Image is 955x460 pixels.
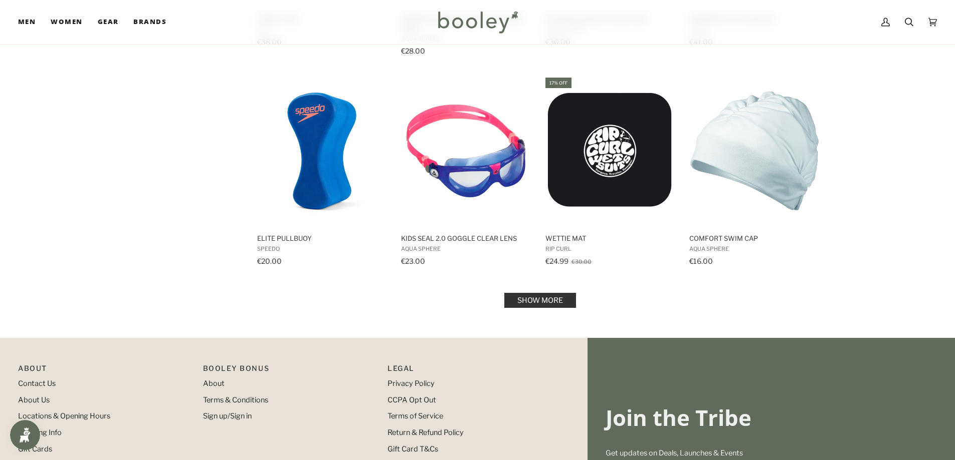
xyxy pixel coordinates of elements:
[257,245,387,252] span: Speedo
[256,76,389,269] a: Elite Pullbuoy
[98,17,119,27] span: Gear
[203,395,268,404] a: Terms & Conditions
[18,363,193,378] p: Pipeline_Footer Main
[545,234,675,243] span: Wettie Mat
[257,296,823,305] div: Pagination
[689,245,819,252] span: Aqua Sphere
[18,444,52,453] a: Gift Cards
[544,85,677,217] img: Rip Curl Wettie Mat Black - Booley Galway
[18,411,110,420] a: Locations & Opening Hours
[689,257,713,265] span: €16.00
[203,363,378,378] p: Booley Bonus
[388,428,464,437] a: Return & Refund Policy
[401,245,531,252] span: Aqua Sphere
[388,363,562,378] p: Pipeline_Footer Sub
[400,85,532,217] img: Aqua Sphere Kids Seal 2 Goggle Clear Lens Blue / Pink - Booley Galway
[203,411,252,420] a: Sign up/Sign in
[256,85,389,217] img: Speedo Pullbuoy Blue - Booley Galway
[18,395,50,404] a: About Us
[401,234,531,243] span: Kids Seal 2.0 Goggle Clear Lens
[434,8,521,37] img: Booley
[545,245,675,252] span: Rip Curl
[688,76,821,269] a: Comfort Swim Cap
[606,404,937,431] h3: Join the Tribe
[401,47,425,55] span: €28.00
[388,395,436,404] a: CCPA Opt Out
[606,448,937,459] p: Get updates on Deals, Launches & Events
[388,379,435,388] a: Privacy Policy
[544,76,677,269] a: Wettie Mat
[571,258,592,265] span: €30.00
[545,78,571,88] div: 17% off
[257,257,282,265] span: €20.00
[688,85,821,217] img: Aqua Sphere Comfort Swim Cap White - Booley Galway
[18,379,56,388] a: Contact Us
[388,444,438,453] a: Gift Card T&Cs
[133,17,166,27] span: Brands
[257,234,387,243] span: Elite Pullbuoy
[689,234,819,243] span: Comfort Swim Cap
[388,411,443,420] a: Terms of Service
[504,293,576,308] a: Show more
[545,257,568,265] span: €24.99
[10,420,40,450] iframe: Button to open loyalty program pop-up
[203,379,225,388] a: About
[401,257,425,265] span: €23.00
[51,17,82,27] span: Women
[18,17,36,27] span: Men
[400,76,532,269] a: Kids Seal 2.0 Goggle Clear Lens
